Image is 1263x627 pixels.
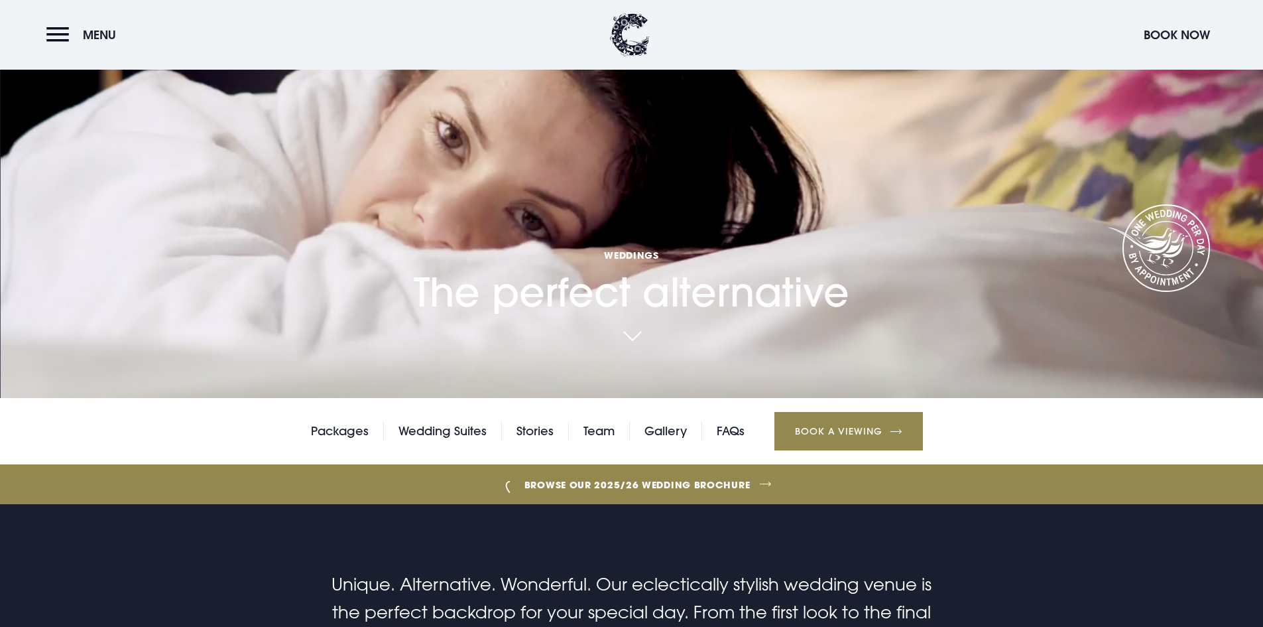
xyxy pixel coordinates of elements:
button: Menu [46,21,123,49]
span: Menu [83,27,116,42]
h1: The perfect alternative [414,171,849,316]
button: Book Now [1137,21,1217,49]
img: Clandeboye Lodge [610,13,650,56]
a: Team [583,421,615,441]
a: Wedding Suites [398,421,487,441]
a: Packages [311,421,369,441]
a: Stories [516,421,554,441]
a: Gallery [644,421,687,441]
a: Book a Viewing [774,412,923,451]
span: Weddings [414,249,849,261]
a: FAQs [717,421,745,441]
